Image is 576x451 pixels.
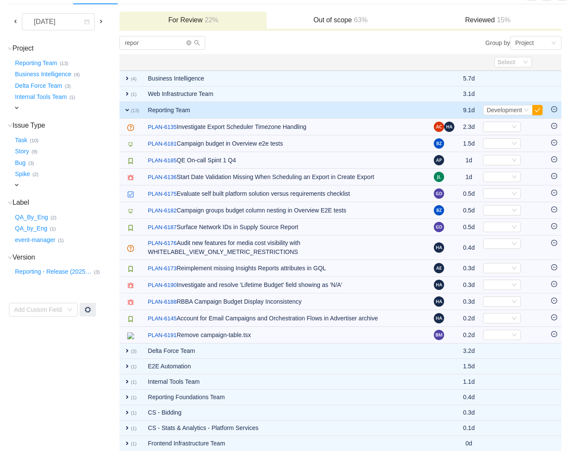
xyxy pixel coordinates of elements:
i: icon: minus-circle [551,223,557,229]
td: Reimplement missing Insights Reports attributes in GQL [143,260,430,277]
td: Reporting Team [143,102,430,119]
td: 9.1d [459,102,479,119]
div: Group by [340,36,561,50]
img: 10315 [127,266,134,272]
span: expand [124,107,131,113]
td: Reporting Foundations Team [143,390,430,405]
i: icon: down [8,46,12,51]
td: CS - Stats & Analytics - Platform Services [143,421,430,436]
td: Audit new features for media cost visibility with WHITELABEL_VIEW_ONLY_METRIC_RESTRICTIONS [143,236,430,260]
a: PLAN-6136 [148,173,176,182]
td: 1d [459,152,479,169]
button: Spike [13,167,33,181]
td: RBBA Campaign Budget Display Inconsistency [143,293,430,310]
td: Remove campaign-table.tsx [143,327,430,343]
i: icon: down [512,282,517,288]
td: Business Intelligence [143,71,430,87]
small: (1) [131,410,137,415]
img: 10303 [127,282,134,289]
small: (1) [131,441,137,446]
button: Bug [13,156,28,170]
small: (3) [28,161,34,166]
td: Campaign groups budget column nesting in Overview E2E tests [143,202,430,219]
i: icon: minus-circle [551,298,557,304]
td: Delta Force Team [143,343,430,359]
i: icon: down [512,332,517,338]
td: 0.5d [459,219,479,236]
span: 22% [203,16,218,24]
td: 1.5d [459,135,479,152]
small: (1) [58,238,64,243]
div: [DATE] [27,14,64,30]
td: 3.2d [459,343,479,359]
img: GD [434,222,444,232]
h3: Out of scope [271,16,410,24]
img: AP [434,155,444,165]
img: 10320 [127,124,134,131]
small: (1) [131,92,137,97]
td: Campaign budget in Overview e2e tests [143,135,430,152]
td: Investigate and resolve 'Lifetime Budget' field showing as 'N/A' [143,277,430,293]
img: GD [434,188,444,199]
h3: Label [13,198,119,207]
small: (2) [33,172,39,177]
small: (13) [131,108,139,113]
a: PLAN-6191 [148,331,176,340]
i: icon: down [512,316,517,322]
i: icon: down [523,60,528,66]
img: 10315 [127,158,134,164]
i: icon: minus-circle [551,240,557,246]
span: expand [124,409,131,416]
i: icon: down [512,158,517,164]
button: Business Intelligence [13,68,74,81]
i: icon: minus-circle [551,281,557,287]
small: (10) [30,138,39,143]
img: BM [434,330,444,340]
small: (1) [131,379,137,385]
h3: Project [13,44,119,53]
td: Investigate Export Scheduler Timezone Handling [143,119,430,135]
i: icon: down [512,299,517,305]
td: 0.5d [459,202,479,219]
td: 2.3d [459,119,479,135]
td: 0.4d [459,236,479,260]
td: 0.4d [459,390,479,405]
div: Select [498,58,517,66]
span: expand [124,90,131,97]
i: icon: down [512,124,517,130]
a: PLAN-6181 [148,140,176,148]
h3: Issue Type [13,121,119,130]
i: icon: calendar [84,19,90,25]
a: PLAN-6175 [148,190,176,198]
small: (4) [131,76,137,81]
span: expand [124,394,131,400]
span: expand [124,363,131,370]
i: icon: down [512,241,517,247]
button: Delta Force Team [13,79,65,93]
h3: Version [13,253,119,262]
span: 63% [352,16,368,24]
button: QA_by_Eng [13,222,50,236]
a: PLAN-6185 [148,156,176,165]
td: 0.3d [459,277,479,293]
i: icon: minus-circle [551,106,557,112]
button: Reporting - Release (2025… [13,265,94,279]
i: icon: minus-circle [551,123,557,129]
button: Internal Tools Team [13,90,69,104]
i: icon: minus-circle [551,264,557,270]
img: AE [434,263,444,273]
img: 11333 [127,332,134,339]
img: 10315 [127,224,134,231]
i: icon: minus-circle [551,190,557,196]
i: icon: down [67,307,72,313]
td: Web Infrastructure Team [143,87,430,102]
button: event-manager [13,233,58,247]
button: Task [13,133,30,147]
img: 10320 [127,245,134,252]
small: (1) [50,226,56,231]
button: icon: check [532,105,543,115]
i: icon: down [524,108,529,113]
small: (1) [131,395,137,400]
img: HA [444,122,454,132]
span: expand [124,424,131,431]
